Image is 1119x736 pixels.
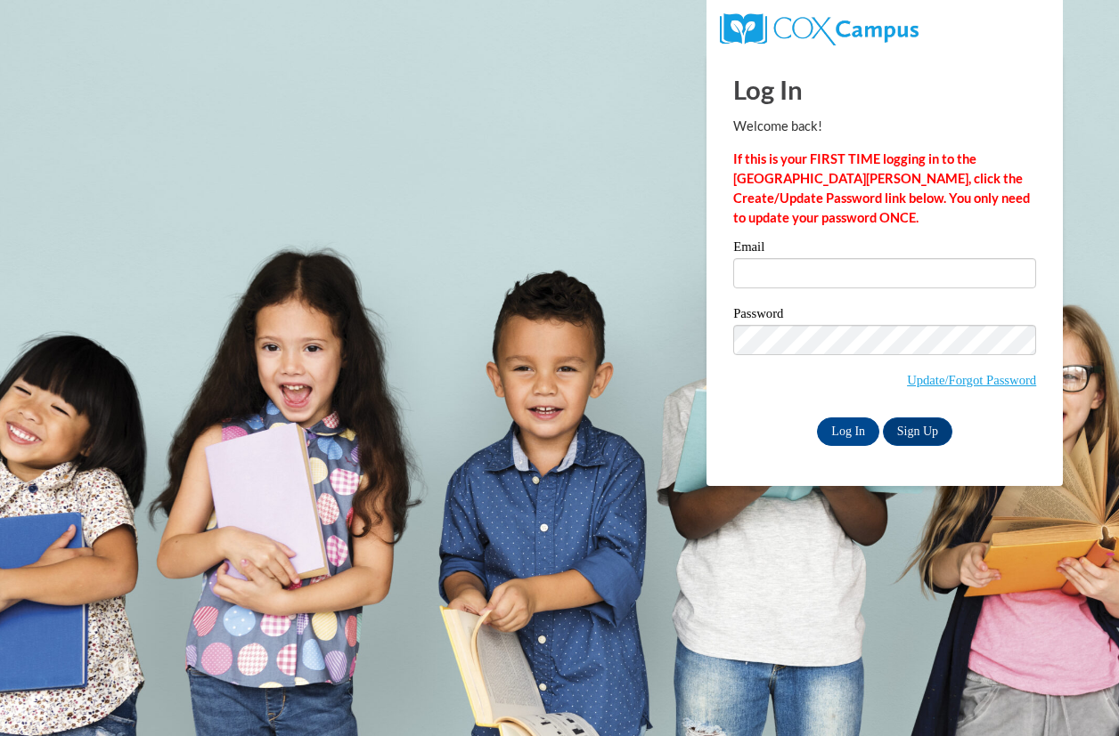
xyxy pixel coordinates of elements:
a: Update/Forgot Password [907,373,1036,387]
input: Log In [817,417,879,446]
label: Email [733,240,1036,258]
h1: Log In [733,71,1036,108]
img: COX Campus [720,13,919,45]
a: Sign Up [883,417,952,446]
a: COX Campus [720,20,919,36]
p: Welcome back! [733,117,1036,136]
label: Password [733,307,1036,325]
strong: If this is your FIRST TIME logging in to the [GEOGRAPHIC_DATA][PERSON_NAME], click the Create/Upd... [733,151,1030,225]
